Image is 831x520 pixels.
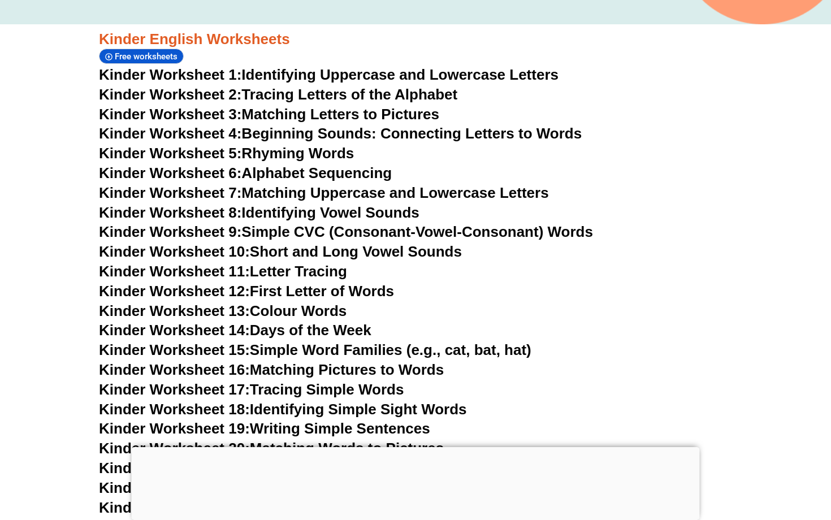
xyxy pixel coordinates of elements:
span: Kinder Worksheet 20: [99,440,250,457]
span: Kinder Worksheet 3: [99,106,241,123]
a: Kinder Worksheet 14:Days of the Week [99,322,371,339]
span: Kinder Worksheet 9: [99,223,241,240]
a: Kinder Worksheet 8:Identifying Vowel Sounds [99,204,419,221]
a: Kinder Worksheet 9:Simple CVC (Consonant-Vowel-Consonant) Words [99,223,593,240]
a: Kinder Worksheet 11:Letter Tracing [99,263,347,280]
a: Kinder Worksheet 1:Identifying Uppercase and Lowercase Letters [99,66,559,83]
span: Kinder Worksheet 1: [99,66,241,83]
a: Kinder Worksheet 10:Short and Long Vowel Sounds [99,243,462,260]
a: Kinder Worksheet 20:Matching Words to Pictures [99,440,444,457]
span: Kinder Worksheet 11: [99,263,250,280]
a: Kinder Worksheet 19:Writing Simple Sentences [99,420,430,437]
a: Kinder Worksheet 15:Simple Word Families (e.g., cat, bat, hat) [99,341,531,358]
span: Kinder Worksheet 22: [99,479,250,496]
span: Kinder Worksheet 14: [99,322,250,339]
span: Kinder Worksheet 6: [99,164,241,181]
span: Kinder Worksheet 12: [99,283,250,300]
a: Kinder Worksheet 7:Matching Uppercase and Lowercase Letters [99,184,549,201]
a: Kinder Worksheet 22:Food Words [99,479,335,496]
a: Kinder Worksheet 5:Rhyming Words [99,145,354,162]
a: Kinder Worksheet 18:Identifying Simple Sight Words [99,401,467,418]
a: Kinder Worksheet 3:Matching Letters to Pictures [99,106,439,123]
a: Kinder Worksheet 6:Alphabet Sequencing [99,164,392,181]
iframe: Advertisement [132,447,700,517]
a: Kinder Worksheet 23:Weather Words [99,499,357,516]
a: Kinder Worksheet 13:Colour Words [99,302,347,319]
span: Kinder Worksheet 7: [99,184,241,201]
a: Kinder Worksheet 2:Tracing Letters of the Alphabet [99,86,457,103]
span: Kinder Worksheet 5: [99,145,241,162]
span: Kinder Worksheet 2: [99,86,241,103]
span: Kinder Worksheet 4: [99,125,241,142]
span: Kinder Worksheet 10: [99,243,250,260]
span: Kinder Worksheet 23: [99,499,250,516]
span: Kinder Worksheet 21: [99,460,250,476]
span: Kinder Worksheet 13: [99,302,250,319]
span: Free worksheets [115,51,181,62]
div: Free worksheets [99,49,184,64]
h3: Kinder English Worksheets [99,30,732,49]
span: Kinder Worksheet 17: [99,381,250,398]
a: Kinder Worksheet 4:Beginning Sounds: Connecting Letters to Words [99,125,582,142]
a: Kinder Worksheet 16:Matching Pictures to Words [99,361,444,378]
a: Kinder Worksheet 12:First Letter of Words [99,283,394,300]
a: Kinder Worksheet 21:Animal Names [99,460,351,476]
span: Kinder Worksheet 16: [99,361,250,378]
span: Kinder Worksheet 15: [99,341,250,358]
iframe: Chat Widget [637,392,831,520]
span: Kinder Worksheet 19: [99,420,250,437]
a: Kinder Worksheet 17:Tracing Simple Words [99,381,404,398]
span: Kinder Worksheet 18: [99,401,250,418]
span: Kinder Worksheet 8: [99,204,241,221]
